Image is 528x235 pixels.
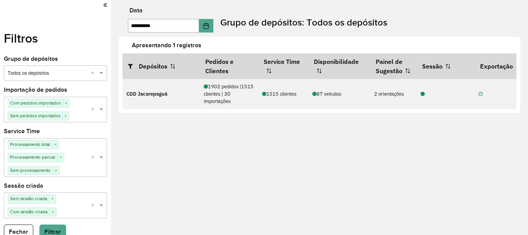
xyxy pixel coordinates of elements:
i: 1261450 - 1874 pedidos [421,92,425,97]
th: Service Time [258,53,308,79]
span: × [52,141,59,149]
span: Clear all [91,154,97,162]
th: Pedidos e Clientes [200,53,258,79]
span: × [53,167,59,175]
div: 1902 pedidos | 1515 clientes | 30 importações [204,83,254,105]
span: Sem pedidos importados [8,112,62,120]
th: Painel de Sugestão [370,53,417,79]
span: Sem sessão criada [8,195,49,202]
th: Disponibilidade [308,53,370,79]
th: Depósitos [123,53,200,79]
span: Sem processamento [8,166,53,174]
span: Com sessão criada [8,208,49,216]
div: 87 veículos [312,90,366,98]
div: 2 orientações [374,90,412,98]
span: 1515 clientes [262,91,296,97]
span: Processamento total [8,141,52,148]
span: Clear all [91,106,97,114]
label: Importação de pedidos [4,85,67,94]
label: Grupo de depósitos [4,54,58,63]
label: Sessão criada [4,181,43,190]
span: Processamento parcial [8,153,57,161]
button: Choose Date [199,19,214,33]
label: Filtros [4,29,38,48]
span: × [57,154,64,161]
th: Sessão [417,53,475,79]
i: Abrir/fechar filtros [128,63,139,69]
label: Grupo de depósitos: Todos os depósitos [220,15,387,29]
span: × [49,195,56,203]
label: Data [129,6,143,15]
span: × [63,99,69,107]
label: Service Time [4,127,40,136]
span: Com pedidos importados [8,99,63,107]
span: Clear all [91,69,97,77]
strong: CDD Jacarepaguá [126,91,167,97]
span: Clear all [91,202,97,210]
i: Não realizada [479,92,483,97]
span: × [49,208,56,216]
span: × [62,112,69,120]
